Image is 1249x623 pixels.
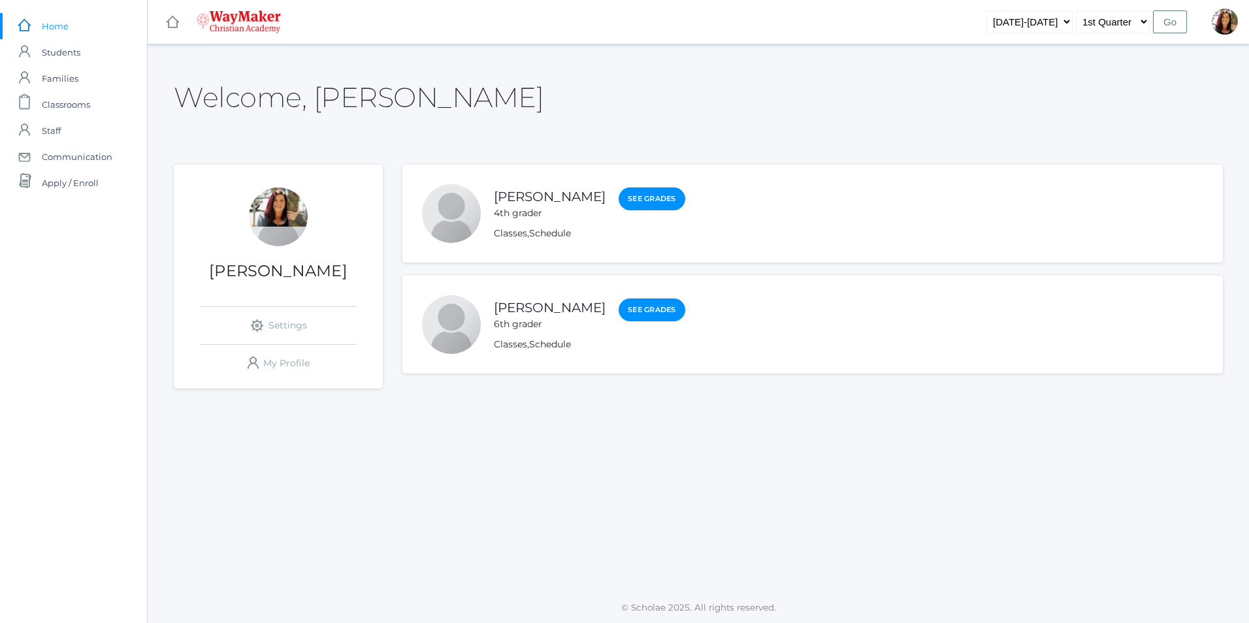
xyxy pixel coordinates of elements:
a: My Profile [200,345,357,382]
span: Apply / Enroll [42,170,99,196]
div: 4th grader [494,206,606,220]
div: , [494,338,685,351]
div: 6th grader [494,317,606,331]
h1: [PERSON_NAME] [174,263,383,280]
a: [PERSON_NAME] [494,300,606,315]
a: See Grades [619,187,685,210]
h2: Welcome, [PERSON_NAME] [174,82,543,112]
a: Classes [494,338,527,350]
span: Communication [42,144,112,170]
input: Go [1153,10,1187,33]
p: © Scholae 2025. All rights reserved. [148,601,1249,614]
a: Settings [200,307,357,344]
span: Staff [42,118,61,144]
img: 4_waymaker-logo-stack-white.png [197,10,281,33]
a: Schedule [529,338,571,350]
a: See Grades [619,298,685,321]
div: , [494,227,685,240]
span: Families [42,65,78,91]
a: Classes [494,227,527,239]
div: Tallon Pecor [422,184,481,243]
div: Gina Pecor [1212,8,1238,35]
a: Schedule [529,227,571,239]
span: Classrooms [42,91,90,118]
a: [PERSON_NAME] [494,189,606,204]
div: Gina Pecor [249,187,308,246]
span: Students [42,39,80,65]
span: Home [42,13,69,39]
div: Cole Pecor [422,295,481,354]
